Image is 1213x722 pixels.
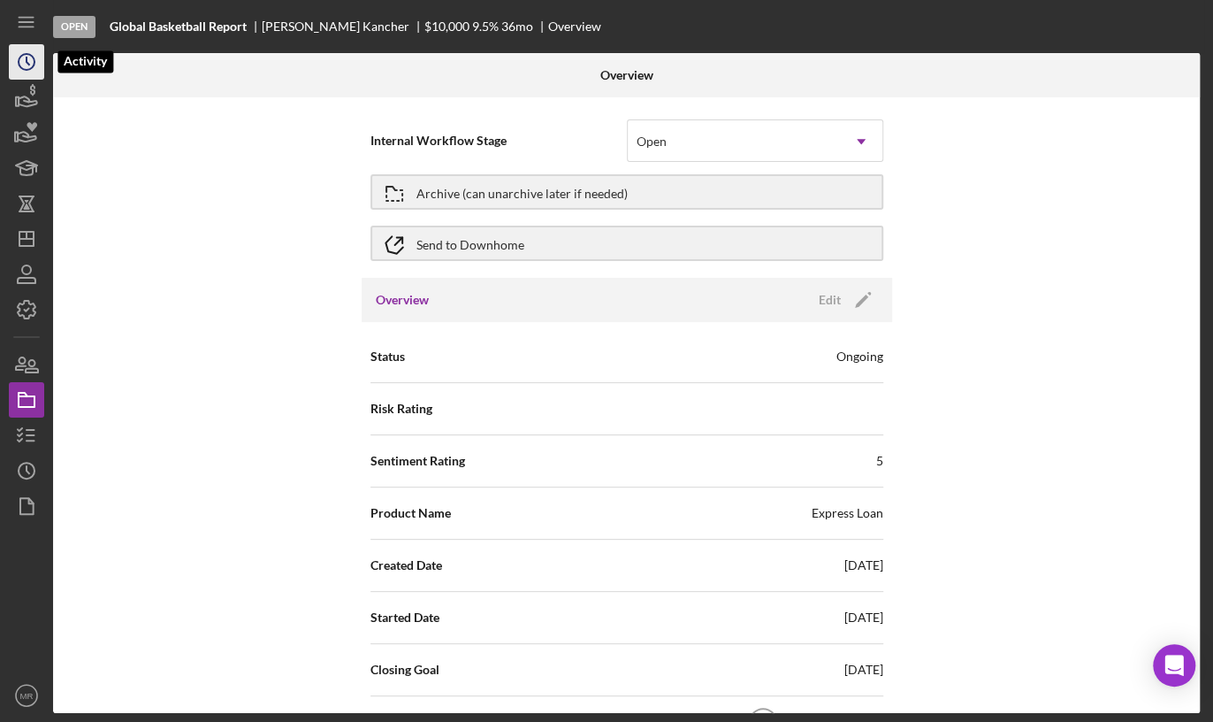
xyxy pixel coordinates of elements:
div: Send to Downhome [416,227,524,259]
div: [PERSON_NAME] Kancher [262,19,424,34]
div: Archive (can unarchive later if needed) [416,176,628,208]
button: Archive (can unarchive later if needed) [370,174,883,210]
div: Express Loan [812,504,883,522]
span: Created Date [370,557,442,574]
div: 9.5 % [472,19,499,34]
span: Internal Workflow Stage [370,132,627,150]
div: Overview [548,19,601,34]
div: 36 mo [501,19,533,34]
div: [DATE] [844,661,883,679]
span: Status [370,348,405,365]
span: Started Date [370,609,439,626]
div: Open [53,16,95,38]
span: Closing Goal [370,661,439,679]
text: MR [20,691,34,701]
b: Global Basketball Report [110,19,247,34]
h3: Overview [376,291,429,309]
div: Ongoing [836,348,883,365]
div: Open Intercom Messenger [1153,644,1195,687]
span: Product Name [370,504,451,522]
b: Overview [599,68,652,82]
div: 5 [876,452,883,470]
span: Sentiment Rating [370,452,465,470]
div: [DATE] [844,609,883,626]
div: Open [637,134,667,149]
span: Risk Rating [370,400,432,418]
span: $10,000 [424,19,469,34]
button: Edit [808,287,878,313]
div: Edit [819,287,841,313]
div: [DATE] [844,557,883,574]
button: Send to Downhome [370,226,883,261]
button: MR [9,678,44,713]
